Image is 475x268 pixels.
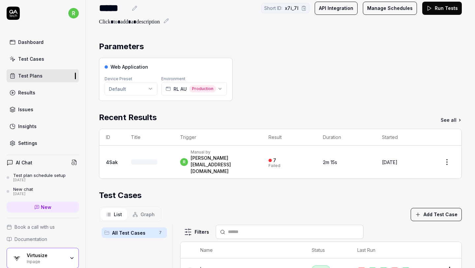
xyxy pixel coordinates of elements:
label: Device Preset [105,76,132,81]
a: Test Cases [7,52,79,65]
span: New [41,204,51,211]
h4: AI Chat [16,159,32,166]
th: Started [375,129,432,146]
th: Result [262,129,317,146]
div: Test Plans [18,72,43,79]
h2: Parameters [99,41,144,52]
a: Test plan schedule setup[DATE] [7,173,79,183]
div: Default [109,85,126,92]
a: Insights [7,120,79,133]
span: Book a call with us [15,223,55,230]
div: Results [18,89,35,96]
span: Production [189,85,216,92]
a: New [7,202,79,213]
a: See all [441,117,462,123]
button: r [68,7,79,20]
div: New chat [13,186,33,192]
div: [DATE] [13,192,33,196]
div: Failed [269,164,280,168]
a: Settings [7,137,79,150]
span: Short ID: [264,5,282,12]
th: ID [99,129,124,146]
span: List [114,211,122,218]
span: Web Application [111,63,148,70]
button: List [101,208,127,220]
th: Status [305,242,351,258]
span: x7i_7l [285,5,299,12]
div: [PERSON_NAME][EMAIL_ADDRESS][DOMAIN_NAME] [191,155,255,175]
div: Manual by [191,150,255,155]
a: Test Plans [7,69,79,82]
div: 7 [273,157,276,163]
button: Graph [127,208,160,220]
button: Run Tests [422,2,462,15]
div: Issues [18,106,33,113]
span: r [180,158,188,166]
button: Default [105,82,157,95]
div: Test plan schedule setup [13,173,66,178]
th: Name [194,242,305,258]
th: Last Run [351,242,419,258]
span: Documentation [15,236,47,243]
div: [DATE] [13,178,66,183]
label: Environment [161,76,185,81]
button: Add Test Case [411,208,462,221]
button: RL AUProduction [161,82,227,95]
h2: Test Cases [99,189,142,201]
span: Graph [141,211,155,218]
div: Dashboard [18,39,44,46]
div: Test Cases [18,55,44,62]
span: All Test Cases [112,229,155,236]
h2: Recent Results [99,112,157,123]
div: Insights [18,123,37,130]
a: 4Sak [106,159,118,165]
button: Filters [180,225,213,239]
time: [DATE] [382,159,397,165]
a: Dashboard [7,36,79,49]
th: Trigger [174,129,262,146]
div: Inpage [27,258,65,264]
a: New chat[DATE] [7,186,79,196]
th: Title [124,129,174,146]
a: Results [7,86,79,99]
a: Documentation [7,236,79,243]
th: Duration [316,129,375,146]
span: RL AU [174,85,187,92]
a: Book a call with us [7,223,79,230]
span: 7 [156,229,164,237]
a: Issues [7,103,79,116]
time: 2m 15s [323,159,337,165]
div: Settings [18,140,37,147]
span: r [68,8,79,18]
img: Virtusize Logo [11,252,23,264]
button: API Integration [315,2,358,15]
div: Virtusize [27,252,65,258]
button: Manage Schedules [363,2,417,15]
